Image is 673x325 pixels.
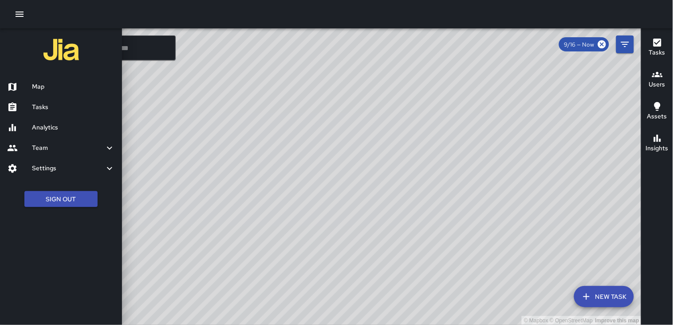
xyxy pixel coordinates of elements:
h6: Analytics [32,123,115,133]
img: jia-logo [43,32,79,67]
h6: Team [32,143,104,153]
h6: Tasks [649,48,665,58]
h6: Users [649,80,665,90]
h6: Map [32,82,115,92]
h6: Settings [32,164,104,173]
h6: Tasks [32,102,115,112]
h6: Assets [647,112,667,121]
button: Sign Out [24,191,98,208]
button: New Task [574,286,634,307]
h6: Insights [646,144,669,153]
